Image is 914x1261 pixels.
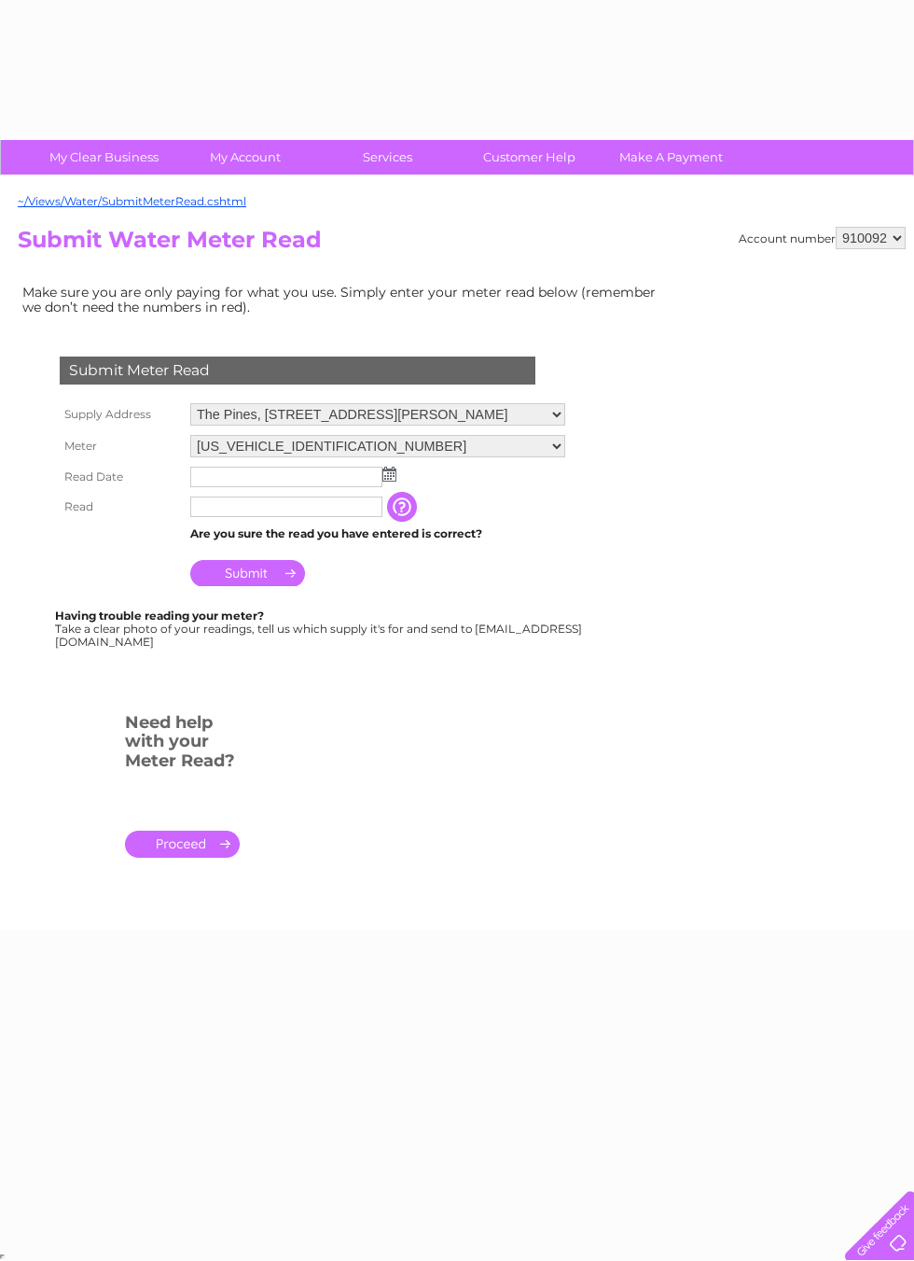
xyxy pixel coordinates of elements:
a: . [125,831,240,858]
input: Submit [190,560,305,586]
a: My Clear Business [27,140,181,175]
td: Are you sure the read you have entered is correct? [186,522,570,546]
a: Customer Help [452,140,606,175]
a: Services [311,140,464,175]
div: Take a clear photo of your readings, tell us which supply it's for and send to [EMAIL_ADDRESS][DO... [55,609,585,648]
th: Meter [55,430,186,462]
h2: Submit Water Meter Read [18,227,906,262]
input: Information [387,492,421,522]
th: Read [55,492,186,522]
div: Submit Meter Read [60,357,535,385]
td: Make sure you are only paying for what you use. Simply enter your meter read below (remember we d... [18,280,671,319]
th: Supply Address [55,399,186,430]
img: ... [382,467,396,482]
a: Make A Payment [594,140,748,175]
b: Having trouble reading your meter? [55,609,264,623]
a: ~/Views/Water/SubmitMeterRead.cshtml [18,194,246,208]
div: Account number [739,227,906,249]
h3: Need help with your Meter Read? [125,709,240,780]
th: Read Date [55,462,186,492]
a: My Account [169,140,323,175]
